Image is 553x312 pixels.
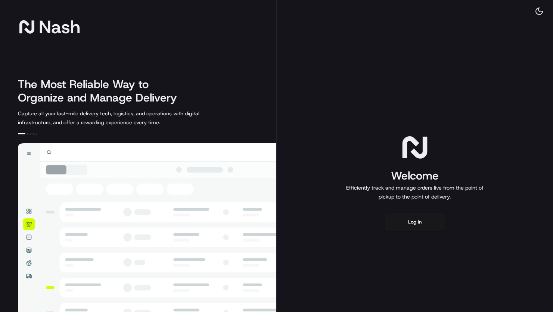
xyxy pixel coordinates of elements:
h1: Welcome [343,168,487,183]
span: Nash [39,19,80,34]
p: Efficiently track and manage orders live from the point of pickup to the point of delivery. [343,183,487,201]
p: Capture all your last-mile delivery tech, logistics, and operations with digital infrastructure, ... [18,109,233,127]
button: Log in [385,213,445,231]
h2: The Most Reliable Way to Organize and Manage Delivery [18,78,185,104]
